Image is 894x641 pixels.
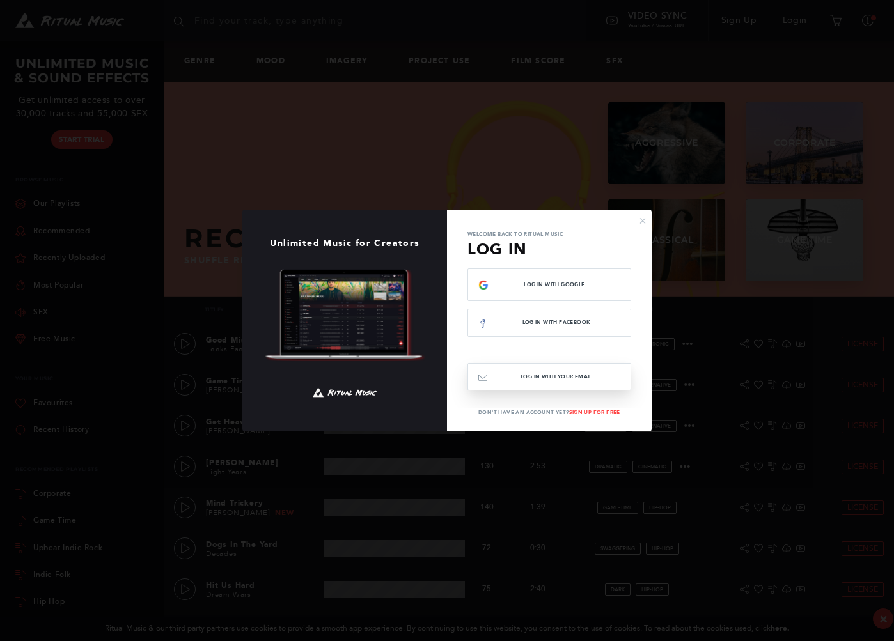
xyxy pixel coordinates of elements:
[639,215,647,226] button: ×
[478,280,489,290] img: g-logo.png
[467,309,631,336] button: Log In with Facebook
[467,268,631,301] button: Log In with Google
[569,409,620,415] a: Sign Up For Free
[489,282,620,288] span: Log In with Google
[467,363,631,390] button: Log In with your email
[467,230,631,238] p: Welcome back to Ritual Music
[467,238,631,261] h3: Log In
[265,269,425,362] img: Ritual Music
[313,382,377,403] img: Ritual Music
[447,408,652,416] p: Don't have an account yet?
[242,238,447,249] h1: Unlimited Music for Creators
